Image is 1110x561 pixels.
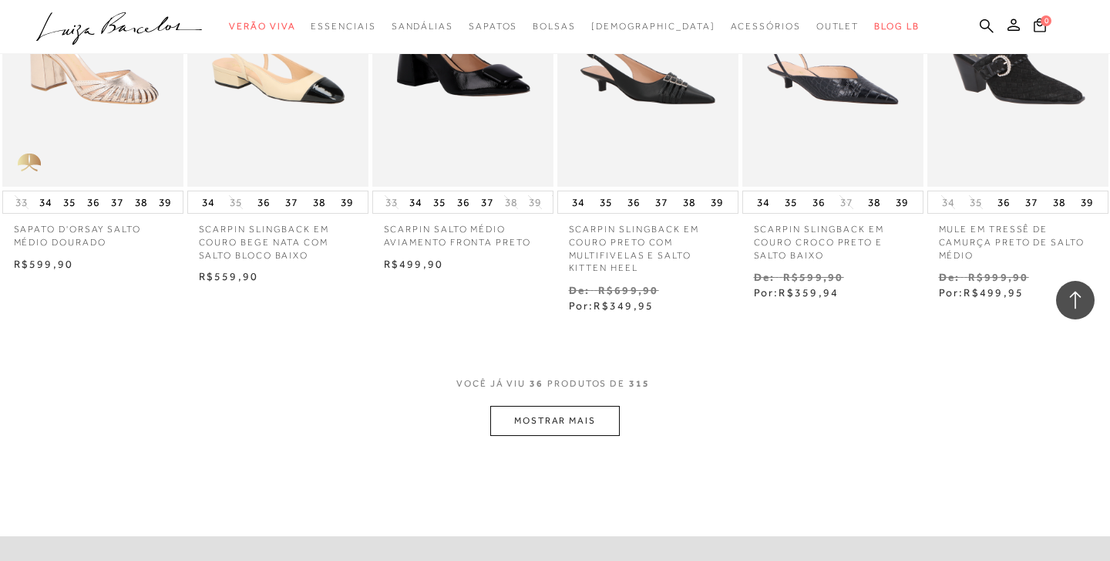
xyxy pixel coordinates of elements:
[1021,191,1042,213] button: 37
[524,195,546,210] button: 39
[567,191,589,213] button: 34
[1048,191,1070,213] button: 38
[964,286,1024,299] span: R$499,95
[154,191,176,213] button: 39
[547,377,625,390] span: PRODUTOS DE
[490,406,620,436] button: MOSTRAR MAIS
[311,12,375,41] a: categoryNavScreenReaderText
[557,214,738,275] a: SCARPIN SLINGBACK EM COURO PRETO COM MULTIFIVELAS E SALTO KITTEN HEEL
[993,191,1014,213] button: 36
[629,377,650,406] span: 315
[14,258,74,270] span: R$599,90
[405,191,426,213] button: 34
[731,21,801,32] span: Acessórios
[253,191,274,213] button: 36
[591,12,715,41] a: noSubCategoriesText
[779,286,839,299] span: R$359,94
[500,195,522,210] button: 38
[82,191,104,213] button: 36
[731,12,801,41] a: categoryNavScreenReaderText
[225,195,247,210] button: 35
[651,191,672,213] button: 37
[874,12,919,41] a: BLOG LB
[863,191,885,213] button: 38
[187,214,368,262] a: SCARPIN SLINGBACK EM COURO BEGE NATA COM SALTO BLOCO BAIXO
[392,21,453,32] span: Sandálias
[199,270,259,282] span: R$559,90
[816,21,859,32] span: Outlet
[927,214,1108,262] a: MULE EM TRESSÊ DE CAMURÇA PRETO DE SALTO MÉDIO
[742,214,923,262] a: SCARPIN SLINGBACK EM COURO CROCO PRETO E SALTO BAIXO
[939,286,1024,299] span: Por:
[1041,15,1051,26] span: 0
[783,271,844,283] small: R$599,90
[939,271,960,283] small: De:
[808,191,829,213] button: 36
[452,191,474,213] button: 36
[754,286,839,299] span: Por:
[678,191,700,213] button: 38
[780,191,802,213] button: 35
[595,191,617,213] button: 35
[533,21,576,32] span: Bolsas
[384,258,444,270] span: R$499,90
[968,271,1029,283] small: R$999,90
[59,191,80,213] button: 35
[456,377,526,390] span: VOCê JÁ VIU
[381,195,402,210] button: 33
[754,271,775,283] small: De:
[197,191,219,213] button: 34
[2,214,183,249] a: SAPATO D'ORSAY SALTO MÉDIO DOURADO
[35,191,56,213] button: 34
[281,191,302,213] button: 37
[591,21,715,32] span: [DEMOGRAPHIC_DATA]
[623,191,644,213] button: 36
[469,21,517,32] span: Sapatos
[937,195,959,210] button: 34
[874,21,919,32] span: BLOG LB
[311,21,375,32] span: Essenciais
[392,12,453,41] a: categoryNavScreenReaderText
[569,284,590,296] small: De:
[836,195,857,210] button: 37
[548,195,570,210] button: 40
[11,195,32,210] button: 33
[816,12,859,41] a: categoryNavScreenReaderText
[476,191,498,213] button: 37
[594,299,654,312] span: R$349,95
[1076,191,1098,213] button: 39
[965,195,987,210] button: 35
[533,12,576,41] a: categoryNavScreenReaderText
[469,12,517,41] a: categoryNavScreenReaderText
[372,214,553,249] a: SCARPIN SALTO MÉDIO AVIAMENTO FRONTA PRETO
[130,191,152,213] button: 38
[308,191,330,213] button: 38
[2,140,56,187] img: golden_caliandra_v6.png
[752,191,774,213] button: 34
[106,191,128,213] button: 37
[229,12,295,41] a: categoryNavScreenReaderText
[891,191,913,213] button: 39
[598,284,659,296] small: R$699,90
[429,191,450,213] button: 35
[706,191,728,213] button: 39
[336,191,358,213] button: 39
[1029,17,1051,38] button: 0
[569,299,654,312] span: Por:
[530,377,543,406] span: 36
[229,21,295,32] span: Verão Viva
